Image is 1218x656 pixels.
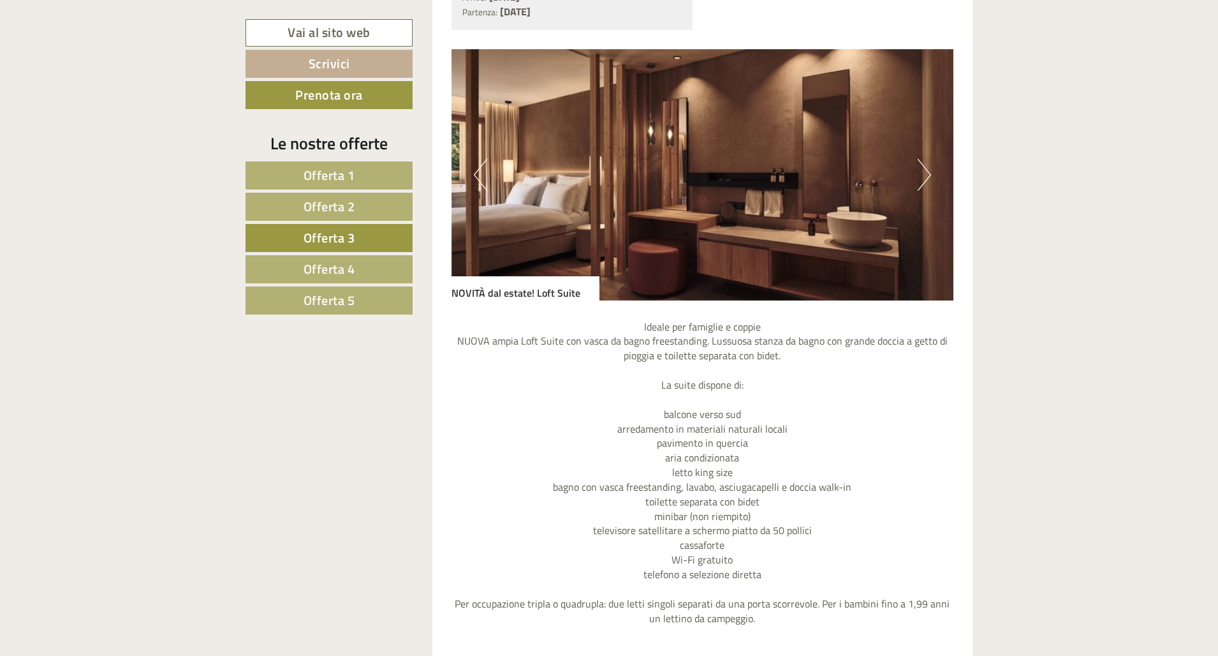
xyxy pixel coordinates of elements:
[918,159,931,191] button: Next
[246,131,413,155] div: Le nostre offerte
[10,133,165,244] div: Buongiorno Famiglia Cevoli, sì, le offerte sono ancore valide. Cordiali saluti [PERSON_NAME]
[246,50,413,78] a: Scrivici
[19,37,184,47] div: [GEOGRAPHIC_DATA]
[19,62,184,71] small: 16:01
[19,135,158,145] div: [GEOGRAPHIC_DATA]
[305,118,483,127] small: 16:02
[304,165,355,185] span: Offerta 1
[246,19,413,47] a: Vai al sito web
[451,276,599,301] div: NOVITÀ dal estate! Loft Suite
[304,259,355,279] span: Offerta 4
[10,34,190,73] div: Buon giorno, come possiamo aiutarla?
[436,331,503,359] button: Invia
[246,81,413,109] a: Prenota ora
[451,49,954,301] img: image
[474,159,487,191] button: Previous
[19,233,158,242] small: 16:12
[304,228,355,248] span: Offerta 3
[304,197,355,216] span: Offerta 2
[229,10,274,31] div: [DATE]
[500,4,531,19] b: [DATE]
[298,76,493,129] div: Buonasera, sono ancora valide le offerte? Grazie
[304,290,355,310] span: Offerta 5
[462,6,497,19] small: Partenza:
[305,78,483,89] div: Lei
